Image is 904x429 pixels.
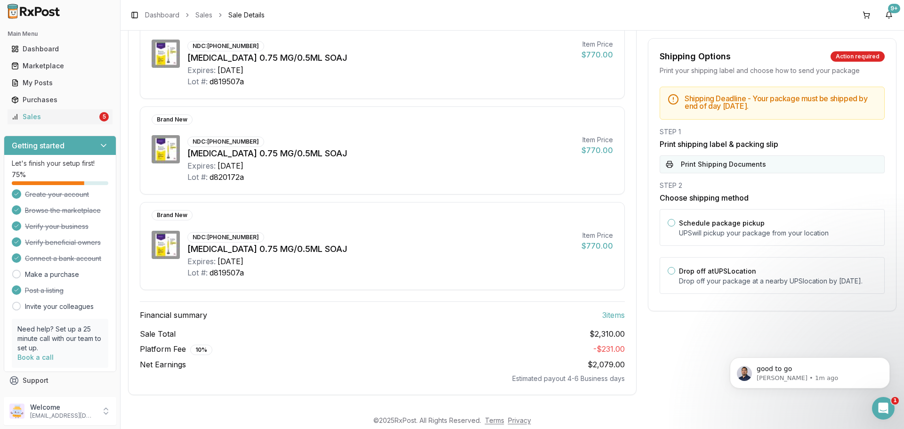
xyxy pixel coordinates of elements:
span: Post a listing [25,286,64,295]
a: Privacy [508,416,531,424]
div: George says… [8,155,181,177]
button: Print Shipping Documents [660,155,885,173]
div: [MEDICAL_DATA] lot pl5904 exp 2/28 [52,40,173,49]
button: Home [147,4,165,22]
a: Terms [485,416,504,424]
div: George says… [8,208,181,238]
span: - $231.00 [593,344,625,354]
a: Book a call [17,353,54,361]
span: Financial summary [140,309,207,321]
div: [MEDICAL_DATA] lot 1303825 exp 1/28 [38,56,181,77]
div: Invoice 7dc2ac26690b [124,130,173,149]
span: 75 % [12,170,26,179]
div: George says… [8,177,181,208]
span: Net Earnings [140,359,186,370]
div: NDC: [PHONE_NUMBER] [187,41,264,51]
button: Dashboard [4,41,116,57]
div: [DATE] [218,256,243,267]
span: $2,310.00 [589,328,625,340]
img: Trulicity 0.75 MG/0.5ML SOAJ [152,135,180,163]
button: Send a message… [161,305,177,320]
div: Lot #: [187,76,208,87]
div: Item Price [581,135,613,145]
div: $770.00 [581,240,613,251]
div: Lot #: [187,171,208,183]
span: Verify beneficial owners [25,238,101,247]
div: 5 [99,112,109,121]
h3: Print shipping label & packing slip [660,138,885,150]
div: Expires: [187,160,216,171]
span: Platform Fee [140,343,212,355]
textarea: Message… [8,289,180,305]
div: Estimated payout 4-6 Business days [140,374,625,383]
button: Marketplace [4,58,116,73]
button: Purchases [4,92,116,107]
div: d819507a [210,76,244,87]
span: 3 item s [602,309,625,321]
button: Sales5 [4,109,116,124]
div: ADVIAR LOT 7Y8C EXP 6/26 [83,161,173,170]
div: George says… [8,125,181,155]
div: 9+ [888,4,900,13]
div: Invoice290eaf704521 [118,288,181,317]
div: [DATE] [218,65,243,76]
div: d820172a [210,171,244,183]
div: Purchases [11,95,109,105]
img: RxPost Logo [4,4,64,19]
div: [MEDICAL_DATA] 0.75 MG/0.5ML SOAJ [187,243,574,256]
img: Profile image for Manuel [27,5,42,20]
p: Let's finish your setup first! [12,159,108,168]
iframe: Intercom live chat [872,397,895,420]
div: STEP 1 [660,127,885,137]
iframe: Intercom notifications message [716,338,904,404]
span: Connect a bank account [25,254,101,263]
div: Brand New [152,114,193,125]
button: Gif picker [30,308,37,316]
div: Shipping Options [660,50,731,63]
div: George says… [8,34,181,56]
span: Create your account [25,190,89,199]
p: Welcome [30,403,96,412]
div: Done [8,84,40,105]
div: George says… [8,238,181,287]
div: George says… [8,288,181,318]
div: My Posts [11,78,109,88]
div: Invoicefb3e57c6ab5b [118,208,181,237]
div: $770.00 [581,145,613,156]
h3: Getting started [12,140,65,151]
a: Sales5 [8,108,113,125]
div: Invoice7dc2ac26690b [117,125,181,154]
div: [DATE] [8,112,181,125]
label: Drop off at UPS Location [679,267,756,275]
a: Marketplace [8,57,113,74]
div: NDC: [PHONE_NUMBER] [187,232,264,243]
button: My Posts [4,75,116,90]
a: Dashboard [8,40,113,57]
span: Sale Details [228,10,265,20]
div: Print your shipping label and choose how to send your package [660,66,885,75]
div: STEP 2 [660,181,885,190]
span: Verify your business [25,222,89,231]
div: d819507a [210,267,244,278]
button: go back [6,4,24,22]
a: Purchases [8,91,113,108]
span: $2,079.00 [588,360,625,369]
div: George says… [8,56,181,84]
div: LOT D768108A EXP 3/26 LOT D770688A EXP 3/26 LOT D723620A EXP 12/25 LITTE TORN LOT d768083a EXP 3/26 [41,244,173,281]
a: My Posts [8,74,113,91]
div: [MEDICAL_DATA] lot 1303825 exp 1/28 [45,62,173,71]
div: Item Price [581,40,613,49]
button: Feedback [4,389,116,406]
button: Upload attachment [45,308,52,316]
h5: Shipping Deadline - Your package must be shipped by end of day [DATE] . [685,95,877,110]
button: Emoji picker [15,308,22,316]
button: 9+ [881,8,896,23]
div: [MEDICAL_DATA] LOT 1274595 EXP 8/27 [41,183,173,201]
div: Brand New [152,210,193,220]
div: 10 % [190,345,212,355]
h3: Choose shipping method [660,192,885,203]
div: Action required [831,51,885,62]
